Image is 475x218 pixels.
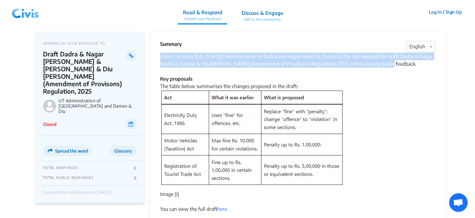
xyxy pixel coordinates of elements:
[160,90,343,185] img: Screenshot%20(105).png
[43,121,56,127] p: Closed
[43,190,112,198] div: Consultation published on [DATE]
[43,166,78,171] p: TOTAL RESPONSES
[43,50,126,95] p: Draft Dadra & Nagar [PERSON_NAME] & [PERSON_NAME] & Diu [PERSON_NAME] (Amendment of Provisons) Re...
[449,193,468,212] div: Open chat
[114,148,132,153] span: Glossary
[43,41,137,45] p: SENDING IN YOUR RESPONSE TO
[9,3,41,21] img: navlogo.png
[110,145,137,156] button: Glossary
[43,100,56,113] img: UT Administration of Dadra Nagar Haveli and Daman & Diu logo
[160,76,193,82] strong: Key proposals
[43,145,93,156] button: Spread the word
[160,40,182,48] p: Summary
[59,98,137,114] p: UT Administration of [GEOGRAPHIC_DATA] and Daman & Diu
[217,206,227,212] a: here
[183,16,222,22] p: Submit your feedback
[425,7,466,17] button: Log In / Sign Up
[160,53,436,213] div: Union Territory ([US_STATE]) administration of Dadra and Nagar Haveli & Daman & Diu has released ...
[241,9,283,17] p: Discuss & Engage
[160,190,436,198] figcaption: Image (i)
[134,166,137,171] p: 0
[43,176,94,180] p: TOTAL PUBLIC RESPONSES
[134,176,137,180] p: 0
[183,9,222,16] p: Read & Respond
[55,148,88,153] span: Spread the word
[241,17,283,22] p: Talk to the community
